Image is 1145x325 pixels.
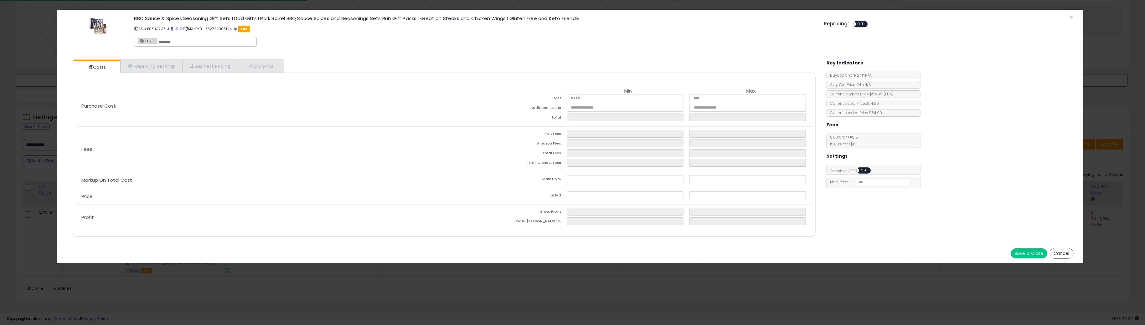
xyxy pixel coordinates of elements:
[859,168,869,173] span: OFF
[120,60,182,73] a: Repricing Settings
[827,82,871,87] span: Avg. Win Price 24h: N/A
[824,21,849,26] h5: Repricing:
[869,91,894,97] span: $54.99
[827,121,838,129] h5: Fees
[444,191,567,201] td: Listed
[827,59,863,67] h5: Key Indicators
[827,168,879,174] span: Consider CPT:
[827,152,848,160] h5: Settings
[76,178,444,183] p: Markup On Total Cost
[689,89,812,94] th: Max
[444,217,567,227] td: Profit [PERSON_NAME] %
[1011,248,1047,258] button: Save & Close
[444,140,567,149] td: Amazon Fees
[1050,248,1074,259] button: Cancel
[827,179,910,185] span: Map Price:
[444,130,567,140] td: FBA Fees
[444,175,567,185] td: Mark Up %
[444,208,567,217] td: Gross Profit
[827,73,872,78] span: BuyBox Share 24h: N/A
[444,104,567,114] td: Additional Costs
[856,22,866,27] span: OFF
[179,26,183,31] a: Your listing only
[182,60,237,73] a: Business Pricing
[827,110,882,115] span: Current Landed Price: $54.99
[76,194,444,199] p: Price
[73,61,120,74] a: Costs
[827,141,856,147] span: 15.00 % for > $15
[567,89,690,94] th: Min
[827,135,858,147] span: 8.00 % for <= $15
[134,24,815,34] p: ASIN: B08BG7C5LJ | SKU: PKBL-852722003124-1p
[444,149,567,159] td: Total Fees
[238,26,250,32] span: FBA
[175,26,178,31] a: All offer listings
[444,114,567,123] td: Total
[827,91,894,97] span: Current Buybox Price:
[76,147,444,152] p: Fees
[884,91,894,97] span: ( FBA )
[76,104,444,109] p: Purchase Cost
[138,38,152,43] span: BDR
[827,101,879,106] span: Current Listed Price: $54.99
[134,16,815,21] h3: BBQ Sauce & Spices Seasoning Gift Sets I Dad Gifts I Pork Barrel BBQ Sauce Spices and Seasonings ...
[444,94,567,104] td: Cost
[1070,13,1074,22] span: ×
[237,60,283,73] a: Analytics
[444,159,567,169] td: Total Costs & Fees
[89,16,107,35] img: 51ZkGV69b0L._SL60_.jpg
[170,26,174,31] a: BuyBox page
[76,215,444,220] p: Profit
[153,38,157,43] a: ×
